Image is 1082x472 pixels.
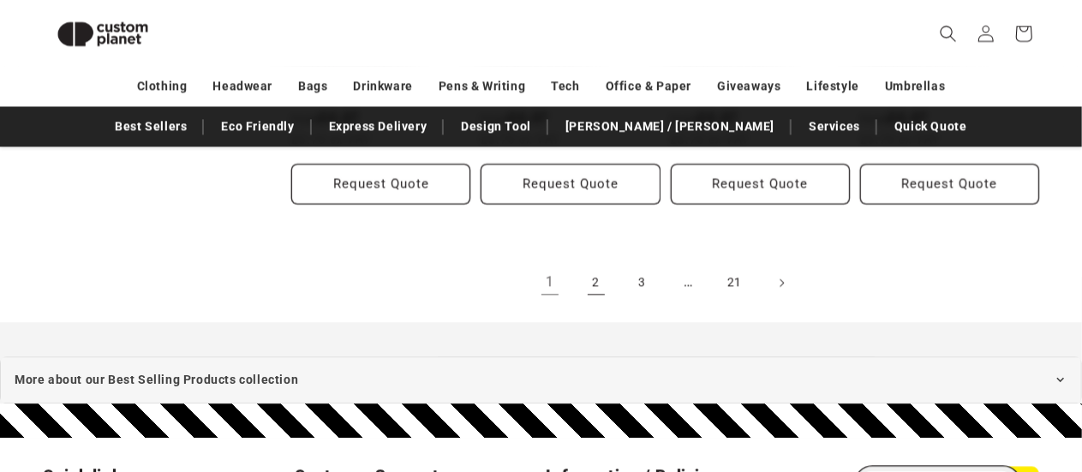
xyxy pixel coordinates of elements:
button: Request Quote [291,164,470,204]
a: Page 2 [577,264,615,302]
a: Services [800,111,869,141]
a: Headwear [212,71,272,101]
button: Request Quote [860,164,1039,204]
span: More about our Best Selling Products collection [15,369,298,391]
img: Custom Planet [43,7,163,61]
a: Lifestyle [807,71,859,101]
button: Request Quote [671,164,850,204]
a: Design Tool [452,111,540,141]
a: Office & Paper [606,71,691,101]
a: Clothing [137,71,188,101]
a: Bags [298,71,327,101]
span: … [670,264,708,302]
nav: Pagination [291,264,1039,302]
a: Page 1 [531,264,569,302]
summary: Search [930,15,967,52]
a: Giveaways [717,71,780,101]
a: Page 3 [624,264,661,302]
a: [PERSON_NAME] / [PERSON_NAME] [557,111,783,141]
iframe: Chat Widget [796,287,1082,472]
a: Quick Quote [886,111,976,141]
a: Eco Friendly [212,111,302,141]
a: Best Sellers [106,111,195,141]
button: Request Quote [481,164,660,204]
a: Tech [551,71,579,101]
a: Page 21 [716,264,754,302]
a: Pens & Writing [439,71,525,101]
a: Drinkware [354,71,413,101]
a: Express Delivery [320,111,436,141]
a: Next page [762,264,800,302]
a: Umbrellas [885,71,945,101]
